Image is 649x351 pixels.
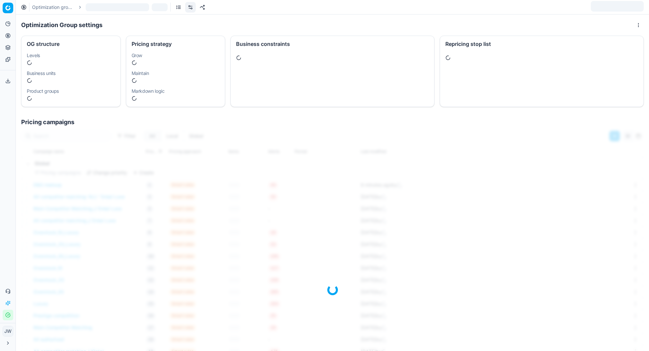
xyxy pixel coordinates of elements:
div: Repricing stop list [445,41,638,47]
nav: breadcrumb [32,3,168,11]
h1: Pricing campaigns [16,118,649,127]
dt: Maintain [132,71,220,76]
h1: Optimization Group settings [21,20,102,30]
div: Pricing strategy [132,41,220,47]
dt: Levels [27,53,115,58]
div: OG structure [27,41,115,47]
span: JW [3,326,13,336]
button: JW [3,326,13,336]
dt: Business units [27,71,115,76]
dt: Grow [132,53,220,58]
div: Business constraints [236,41,429,47]
dt: Markdown logic [132,89,220,93]
a: Optimization groups [32,4,74,11]
dt: Product groups [27,89,115,93]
